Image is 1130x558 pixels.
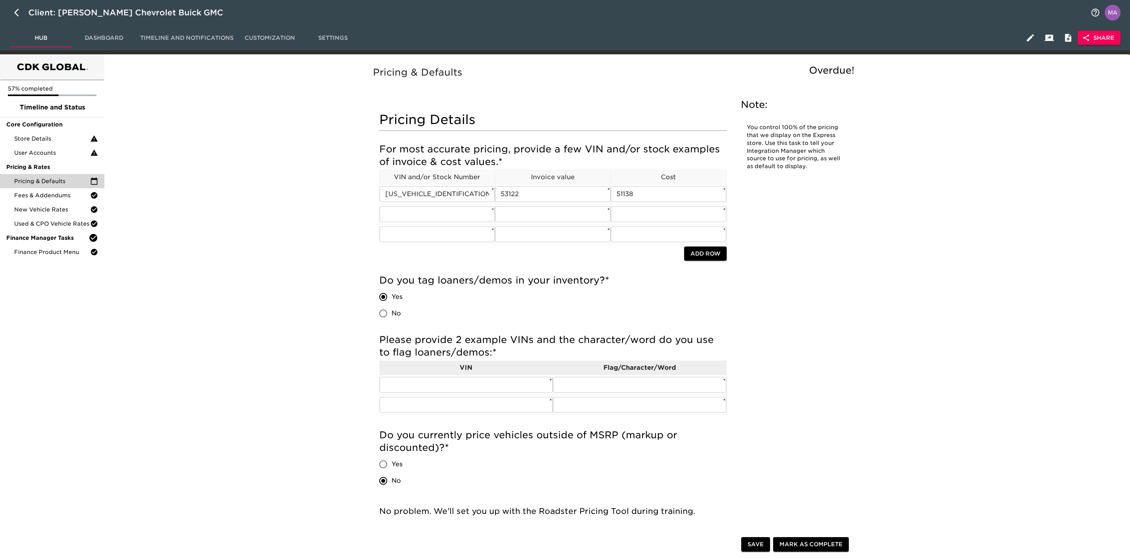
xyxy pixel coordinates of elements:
[553,363,726,373] p: Flag/Character/Word
[379,143,727,168] h5: For most accurate pricing, provide a few VIN and/or stock examples of invoice & cost values.
[380,363,553,373] p: VIN
[1086,3,1105,22] button: notifications
[14,248,90,256] span: Finance Product Menu
[773,538,849,552] button: Mark as Complete
[741,98,847,111] h5: Note:
[14,135,90,143] span: Store Details
[611,172,726,182] p: Cost
[77,33,131,43] span: Dashboard
[392,292,403,302] span: Yes
[1040,28,1059,47] button: Client View
[748,540,764,550] span: Save
[379,429,727,454] h5: Do you currently price vehicles outside of MSRP (markup or discounted)?
[747,124,841,171] p: You control 100% of the pricing that we display on the Express store. Use this task to tell your ...
[1084,33,1114,43] span: Share
[6,234,89,242] span: Finance Manager Tasks
[392,476,401,486] span: No
[1059,28,1078,47] button: Internal Notes and Comments
[392,309,401,318] span: No
[690,249,720,259] span: Add Row
[6,163,98,171] span: Pricing & Rates
[14,33,68,43] span: Hub
[741,538,770,552] button: Save
[243,33,297,43] span: Customization
[306,33,360,43] span: Settings
[1078,31,1121,45] button: Share
[392,460,403,469] span: Yes
[379,506,695,516] span: No problem. We'll set you up with the Roadster Pricing Tool during training.
[6,103,98,112] span: Timeline and Status
[1105,5,1121,20] img: Profile
[14,149,90,157] span: User Accounts
[14,191,90,199] span: Fees & Addendums
[14,177,90,185] span: Pricing & Defaults
[779,540,842,550] span: Mark as Complete
[379,334,727,359] h5: Please provide 2 example VINs and the character/word do you use to flag loaners/demos:
[380,172,495,182] p: VIN and/or Stock Number
[379,112,727,128] h4: Pricing Details
[1021,28,1040,47] button: Edit Hub
[373,66,858,79] h5: Pricing & Defaults
[6,120,98,128] span: Core Configuration
[809,65,854,76] span: Overdue!
[140,33,234,43] span: Timeline and Notifications
[379,274,727,287] h5: Do you tag loaners/demos in your inventory?
[684,247,727,261] button: Add Row
[28,6,234,19] div: Client: [PERSON_NAME] Chevrolet Buick GMC
[495,172,610,182] p: Invoice value
[14,206,90,213] span: New Vehicle Rates
[8,85,96,93] p: 57% completed
[14,220,90,228] span: Used & CPO Vehicle Rates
